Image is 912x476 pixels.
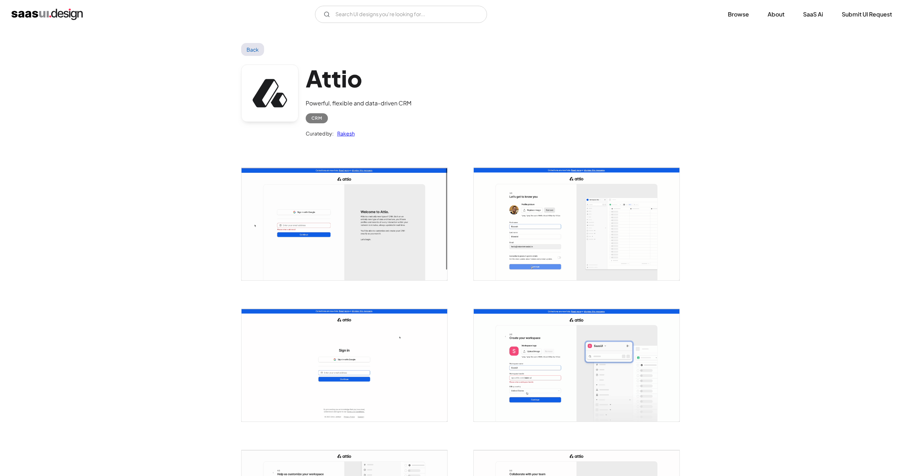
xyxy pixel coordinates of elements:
img: 63e25b953668e0035da57358_Attio_%20Customer%20relationship%20Create%20Workspace.png [474,309,679,422]
img: 63e25b951c53f717ac60d83d_Attio_%20Customer%20relationship%20Sign%20In.png [242,309,447,422]
img: 63e25b950f361025520fd3ac_Attio_%20Customer%20relationship%20lets%20get%20to%20know.png [474,168,679,280]
a: open lightbox [474,168,679,280]
div: Curated by: [306,129,334,138]
a: home [11,9,83,20]
input: Search UI designs you're looking for... [315,6,487,23]
a: open lightbox [242,168,447,280]
a: SaaS Ai [794,6,832,22]
a: Browse [719,6,758,22]
a: About [759,6,793,22]
a: Back [241,43,264,56]
div: CRM [311,114,322,123]
a: open lightbox [242,309,447,422]
h1: Attio [306,65,411,92]
a: Rakesh [334,129,355,138]
form: Email Form [315,6,487,23]
div: Powerful, flexible and data-driven CRM [306,99,411,108]
a: open lightbox [474,309,679,422]
img: 63e25b967455a07d7c44aa86_Attio_%20Customer%20relationship%20Welcome.png [242,168,447,280]
a: Submit UI Request [833,6,901,22]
